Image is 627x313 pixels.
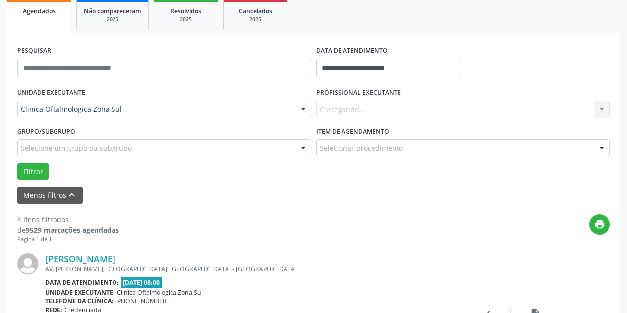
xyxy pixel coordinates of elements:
[84,7,141,15] span: Não compareceram
[316,43,388,59] label: DATA DE ATENDIMENTO
[17,214,119,225] div: 4 itens filtrados
[17,163,49,180] button: Filtrar
[171,7,201,15] span: Resolvidos
[17,187,83,204] button: Menos filtroskeyboard_arrow_up
[230,16,280,23] div: 2025
[589,214,610,235] button: print
[45,278,119,287] b: Data de atendimento:
[45,265,461,273] div: AV. [PERSON_NAME], [GEOGRAPHIC_DATA], [GEOGRAPHIC_DATA] - [GEOGRAPHIC_DATA]
[17,124,75,139] label: Grupo/Subgrupo
[45,297,114,305] b: Telefone da clínica:
[17,85,85,101] label: UNIDADE EXECUTANTE
[17,235,119,244] div: Página 1 de 1
[26,225,119,235] strong: 9529 marcações agendadas
[66,189,77,200] i: keyboard_arrow_up
[45,253,115,264] a: [PERSON_NAME]
[21,104,291,114] span: Clinica Oftalmologica Zona Sul
[239,7,272,15] span: Cancelados
[594,219,605,230] i: print
[17,225,119,235] div: de
[316,124,389,139] label: Item de agendamento
[17,253,38,274] img: img
[161,16,211,23] div: 2025
[21,143,132,153] span: Selecione um grupo ou subgrupo
[23,7,56,15] span: Agendados
[316,85,401,101] label: PROFISSIONAL EXECUTANTE
[84,16,141,23] div: 2025
[115,297,169,305] span: [PHONE_NUMBER]
[121,277,163,288] span: [DATE] 08:00
[45,288,115,297] b: Unidade executante:
[320,143,403,153] span: Selecionar procedimento
[117,288,203,297] span: Clinica Oftalmologica Zona Sul
[17,43,51,59] label: PESQUISAR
